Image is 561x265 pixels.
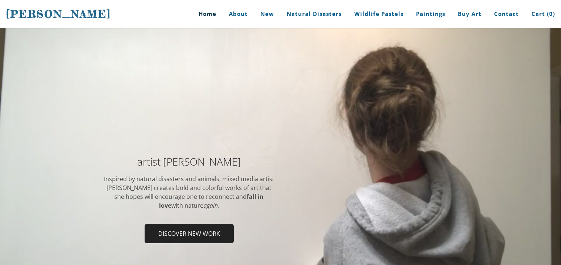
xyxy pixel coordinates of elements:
[203,201,219,210] em: again.
[145,224,234,243] a: Discover new work
[6,7,111,21] a: [PERSON_NAME]
[6,8,111,20] span: [PERSON_NAME]
[549,10,553,17] span: 0
[145,225,233,242] span: Discover new work
[103,156,275,167] h2: artist [PERSON_NAME]
[103,174,275,210] div: Inspired by natural disasters and animals, mixed media artist [PERSON_NAME] ​creates bold and col...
